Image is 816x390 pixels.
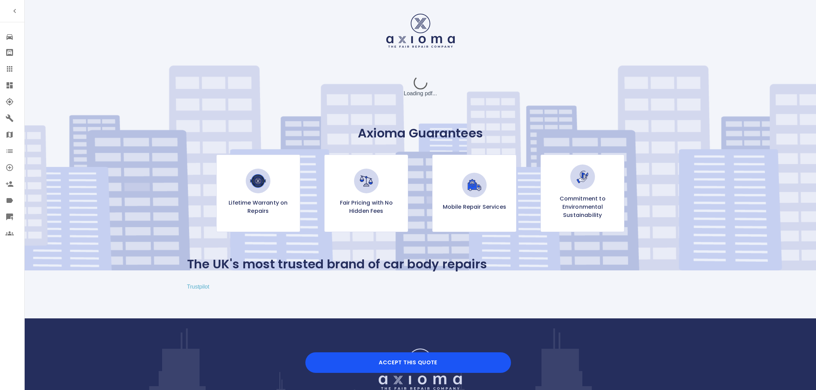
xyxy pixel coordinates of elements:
button: Accept this Quote [305,352,511,373]
img: Mobile Repair Services [462,173,487,197]
img: Commitment to Environmental Sustainability [570,164,595,189]
p: Lifetime Warranty on Repairs [222,199,294,215]
a: Trustpilot [187,284,209,290]
p: Fair Pricing with No Hidden Fees [330,199,402,215]
img: Logo [386,14,455,48]
p: Axioma Guarantees [187,126,654,141]
p: Commitment to Environmental Sustainability [546,195,619,219]
img: Logo [379,349,462,390]
p: Mobile Repair Services [443,203,506,211]
div: Loading pdf... [369,70,472,104]
p: The UK's most trusted brand of car body repairs [187,257,487,272]
img: Fair Pricing with No Hidden Fees [354,169,379,193]
img: Lifetime Warranty on Repairs [246,169,270,193]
